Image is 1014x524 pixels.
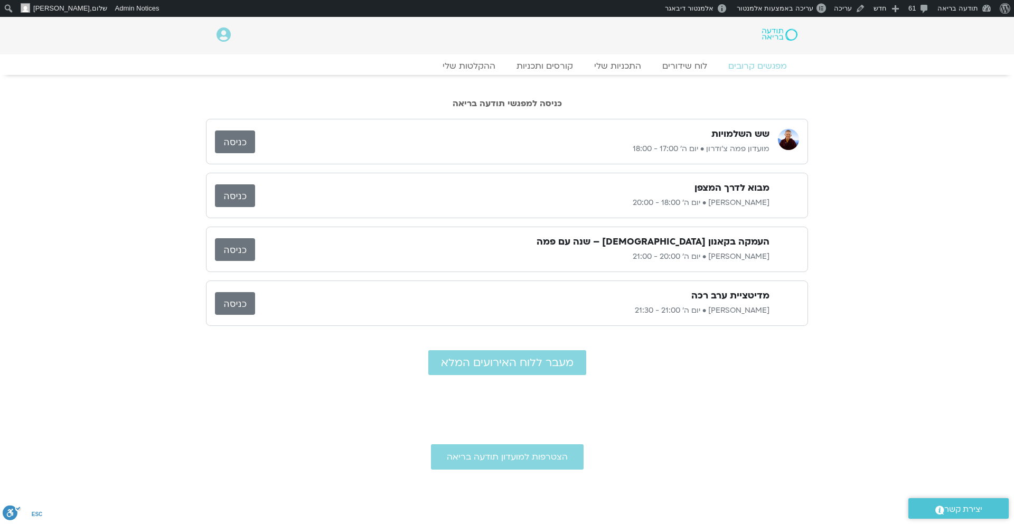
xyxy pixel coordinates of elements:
[537,236,769,248] h3: העמקה בקאנון [DEMOGRAPHIC_DATA] – שנה עם פמה
[432,61,506,71] a: ההקלטות שלי
[506,61,584,71] a: קורסים ותכניות
[255,196,769,209] p: [PERSON_NAME] • יום ה׳ 18:00 - 20:00
[447,452,568,462] span: הצטרפות למועדון תודעה בריאה
[652,61,718,71] a: לוח שידורים
[215,292,255,315] a: כניסה
[944,502,982,517] span: יצירת קשר
[778,237,799,258] img: דקל קנטי
[778,183,799,204] img: ארנינה קשתן
[255,250,769,263] p: [PERSON_NAME] • יום ה׳ 20:00 - 21:00
[778,129,799,150] img: מועדון פמה צ'ודרון
[441,357,574,369] span: מעבר ללוח האירועים המלא
[908,498,1009,519] a: יצירת קשר
[737,4,813,12] span: עריכה באמצעות אלמנטור
[255,143,769,155] p: מועדון פמה צ'ודרון • יום ה׳ 17:00 - 18:00
[694,182,769,194] h3: מבוא לדרך המצפן
[778,291,799,312] img: דקל קנטי
[584,61,652,71] a: התכניות שלי
[215,184,255,207] a: כניסה
[711,128,769,141] h3: שש השלמויות
[217,61,797,71] nav: Menu
[691,289,769,302] h3: מדיטציית ערב רכה
[255,304,769,317] p: [PERSON_NAME] • יום ה׳ 21:00 - 21:30
[718,61,797,71] a: מפגשים קרובים
[428,350,586,375] a: מעבר ללוח האירועים המלא
[431,444,584,470] a: הצטרפות למועדון תודעה בריאה
[215,238,255,261] a: כניסה
[206,99,808,108] h2: כניסה למפגשי תודעה בריאה
[215,130,255,153] a: כניסה
[33,4,90,12] span: [PERSON_NAME]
